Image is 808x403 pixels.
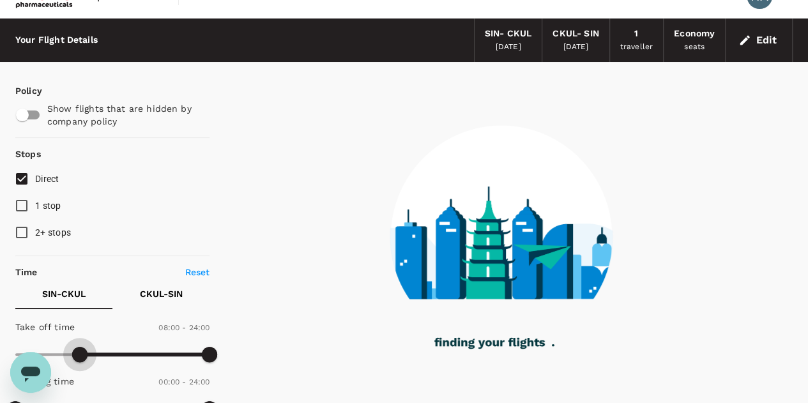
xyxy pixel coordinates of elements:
p: Landing time [15,375,74,388]
span: 2+ stops [35,227,71,238]
span: 00:00 - 24:00 [158,377,210,386]
p: Take off time [15,321,75,333]
span: 08:00 - 24:00 [158,323,210,332]
span: 1 stop [35,201,61,211]
div: CKUL - SIN [553,27,598,41]
p: Policy [15,84,27,97]
div: seats [684,41,705,54]
strong: Stops [15,149,41,159]
div: [DATE] [563,41,588,54]
div: SIN - CKUL [485,27,531,41]
button: Edit [736,30,782,50]
p: SIN - CKUL [42,287,86,300]
div: [DATE] [496,41,521,54]
div: Your Flight Details [15,33,98,47]
iframe: Button to launch messaging window [10,352,51,393]
p: Reset [185,266,210,278]
span: Direct [35,174,59,184]
div: Economy [674,27,715,41]
div: 1 [634,27,638,41]
g: finding your flights [434,338,545,349]
p: Time [15,266,38,278]
g: . [552,344,554,346]
p: Show flights that are hidden by company policy [47,102,201,128]
div: traveller [620,41,653,54]
p: CKUL - SIN [140,287,183,300]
